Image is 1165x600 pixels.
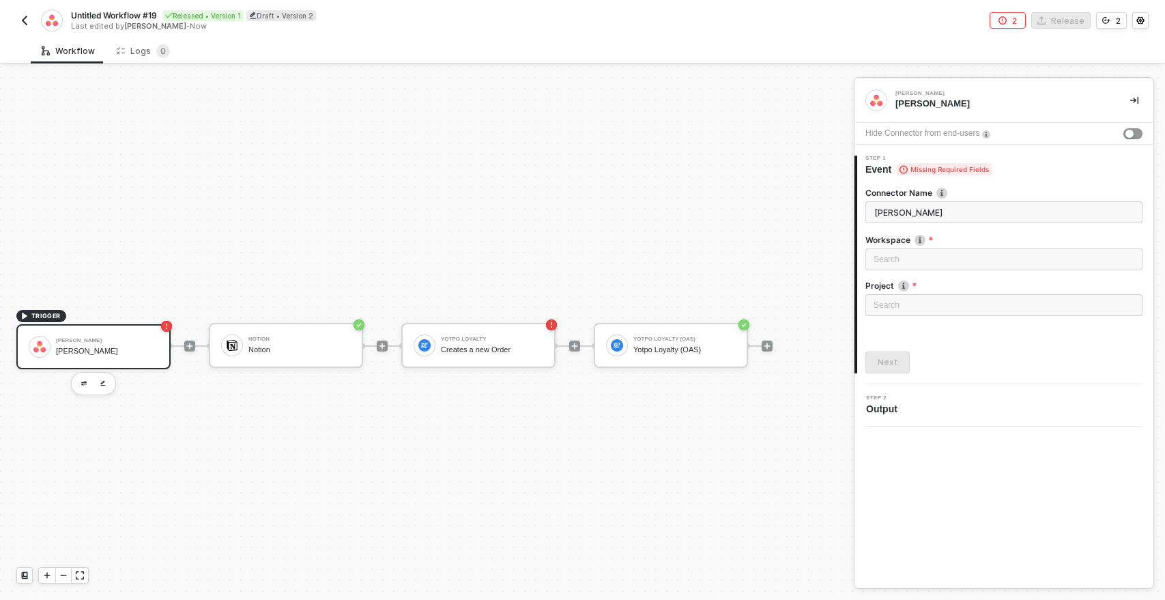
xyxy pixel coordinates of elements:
[248,345,351,354] div: Notion
[186,342,194,350] span: icon-play
[865,234,1142,246] label: Workspace
[866,402,903,416] span: Output
[117,44,170,58] div: Logs
[162,10,244,21] div: Released • Version 1
[865,187,1142,199] label: Connector Name
[59,571,68,580] span: icon-minus
[46,14,57,27] img: integration-icon
[897,163,992,175] span: Missing Required Fields
[982,130,990,139] img: icon-info
[76,571,84,580] span: icon-expand
[354,319,364,330] span: icon-success-page
[1012,15,1017,27] div: 2
[866,395,903,401] span: Step 2
[161,321,172,332] span: icon-error-page
[546,319,557,330] span: icon-error-page
[1096,12,1127,29] button: 2
[865,280,1142,291] label: Project
[898,281,909,291] img: icon-info
[441,337,543,342] div: Yotpo Loyalty
[915,235,925,246] img: icon-info
[870,94,882,106] img: integration-icon
[226,339,238,352] img: icon
[895,98,1108,110] div: [PERSON_NAME]
[56,347,158,356] div: [PERSON_NAME]
[1102,16,1110,25] span: icon-versioning
[71,21,581,31] div: Last edited by - Now
[738,319,749,330] span: icon-success-page
[95,375,111,392] button: edit-cred
[1116,15,1121,27] div: 2
[20,312,29,320] span: icon-play
[248,337,351,342] div: Notion
[33,341,46,353] img: icon
[156,44,170,58] sup: 0
[633,337,736,342] div: Yotpo Loyalty (OAS)
[418,339,431,352] img: icon
[43,571,51,580] span: icon-play
[865,352,910,373] button: Next
[16,12,33,29] button: back
[56,338,158,343] div: [PERSON_NAME]
[378,342,386,350] span: icon-play
[936,188,947,199] img: icon-info
[100,380,106,386] img: edit-cred
[571,342,579,350] span: icon-play
[124,21,186,31] span: [PERSON_NAME]
[71,10,157,21] span: Untitled Workflow #19
[31,311,61,322] span: TRIGGER
[1136,16,1145,25] span: icon-settings
[1031,12,1091,29] button: Release
[763,342,771,350] span: icon-play
[246,10,316,21] div: Draft • Version 2
[81,381,87,386] img: edit-cred
[1130,96,1138,104] span: icon-collapse-right
[76,375,92,392] button: edit-cred
[865,162,992,176] span: Event
[998,16,1007,25] span: icon-error-page
[865,201,1142,223] input: Enter description
[990,12,1026,29] button: 2
[865,156,992,161] span: Step 1
[895,91,1100,96] div: [PERSON_NAME]
[441,345,543,354] div: Creates a new Order
[42,46,95,57] div: Workflow
[19,15,30,26] img: back
[865,127,979,140] div: Hide Connector from end-users
[611,339,623,352] img: icon
[854,156,1153,373] div: Step 1Event Missing Required FieldsConnector Nameicon-infoWorkspaceicon-infoSearchProjecticon-inf...
[249,12,257,19] span: icon-edit
[633,345,736,354] div: Yotpo Loyalty (OAS)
